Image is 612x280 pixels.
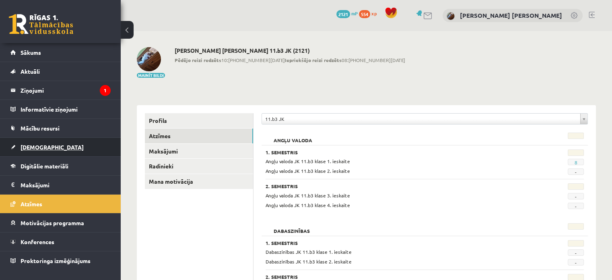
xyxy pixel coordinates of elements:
[10,62,111,81] a: Aktuāli
[10,81,111,100] a: Ziņojumi1
[371,10,377,17] span: xp
[568,193,584,199] span: -
[21,81,111,100] legend: Ziņojumi
[266,133,320,141] h2: Angļu valoda
[10,232,111,251] a: Konferences
[266,258,352,265] span: Dabaszinības JK 11.b3 klase 2. ieskaite
[10,138,111,156] a: [DEMOGRAPHIC_DATA]
[175,57,221,63] b: Pēdējo reizi redzēts
[266,240,529,246] h3: 1. Semestris
[21,68,40,75] span: Aktuāli
[568,168,584,175] span: -
[21,200,42,207] span: Atzīmes
[266,149,529,155] h3: 1. Semestris
[21,238,54,245] span: Konferences
[175,56,405,64] span: 10:[PHONE_NUMBER][DATE] 08:[PHONE_NUMBER][DATE]
[10,43,111,62] a: Sākums
[10,176,111,194] a: Maksājumi
[10,195,111,213] a: Atzīmes
[266,249,352,255] span: Dabaszinības JK 11.b3 klase 1. ieskaite
[10,214,111,232] a: Motivācijas programma
[351,10,358,17] span: mP
[336,10,358,17] a: 2121 mP
[100,85,111,96] i: 1
[359,10,370,18] span: 554
[175,47,405,54] h2: [PERSON_NAME] [PERSON_NAME] 11.b3 JK (2121)
[447,12,455,20] img: Endija Iveta Žagata
[145,129,253,143] a: Atzīmes
[285,57,342,63] b: Iepriekšējo reizi redzēts
[21,176,111,194] legend: Maksājumi
[336,10,350,18] span: 2121
[145,144,253,159] a: Maksājumi
[266,168,350,174] span: Angļu valoda JK 11.b3 klase 2. ieskaite
[10,157,111,175] a: Digitālie materiāli
[266,202,350,208] span: Angļu valoda JK 11.b3 klase 4. ieskaite
[21,100,111,118] legend: Informatīvie ziņojumi
[10,119,111,137] a: Mācību resursi
[266,158,350,164] span: Angļu valoda JK 11.b3 klase 1. ieskaite
[137,47,161,71] img: Endija Iveta Žagata
[568,249,584,256] span: -
[266,192,350,199] span: Angļu valoda JK 11.b3 klase 3. ieskaite
[460,11,562,19] a: [PERSON_NAME] [PERSON_NAME]
[145,174,253,189] a: Mana motivācija
[266,274,529,280] h3: 2. Semestris
[9,14,73,34] a: Rīgas 1. Tālmācības vidusskola
[10,100,111,118] a: Informatīvie ziņojumi
[266,223,318,231] h2: Dabaszinības
[568,259,584,265] span: -
[266,183,529,189] h3: 2. Semestris
[262,114,587,124] a: 11.b3 JK
[21,124,60,132] span: Mācību resursi
[359,10,381,17] a: 554 xp
[21,49,41,56] span: Sākums
[21,257,91,264] span: Proktoringa izmēģinājums
[265,114,577,124] span: 11.b3 JK
[137,73,165,78] button: Mainīt bildi
[568,203,584,209] span: -
[21,143,84,151] span: [DEMOGRAPHIC_DATA]
[145,113,253,128] a: Profils
[21,219,84,226] span: Motivācijas programma
[21,162,68,170] span: Digitālie materiāli
[10,251,111,270] a: Proktoringa izmēģinājums
[574,159,577,166] a: 8
[145,159,253,174] a: Radinieki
